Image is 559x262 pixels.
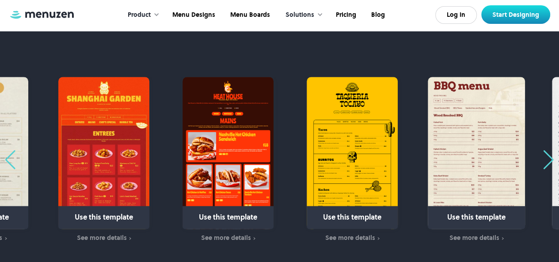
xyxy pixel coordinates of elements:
[428,233,525,243] a: See more details
[179,233,277,243] a: See more details
[327,1,363,29] a: Pricing
[128,10,151,20] div: Product
[58,77,149,229] a: Use this template
[179,77,286,243] div: 2 / 31
[428,77,534,243] div: 4 / 31
[435,6,477,24] a: Log In
[55,233,152,243] a: See more details
[304,233,401,243] a: See more details
[77,234,127,241] div: See more details
[307,77,398,229] a: Use this template
[164,1,222,29] a: Menu Designs
[119,1,164,29] div: Product
[55,77,162,243] div: 1 / 31
[363,1,392,29] a: Blog
[449,234,499,241] div: See more details
[277,1,327,29] div: Solutions
[201,234,251,241] div: See more details
[183,77,274,229] a: Use this template
[4,150,16,170] div: Previous slide
[428,77,525,229] a: Use this template
[325,234,375,241] div: See more details
[543,150,555,170] div: Next slide
[481,5,550,24] a: Start Designing
[304,77,410,243] div: 3 / 31
[285,10,314,20] div: Solutions
[222,1,277,29] a: Menu Boards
